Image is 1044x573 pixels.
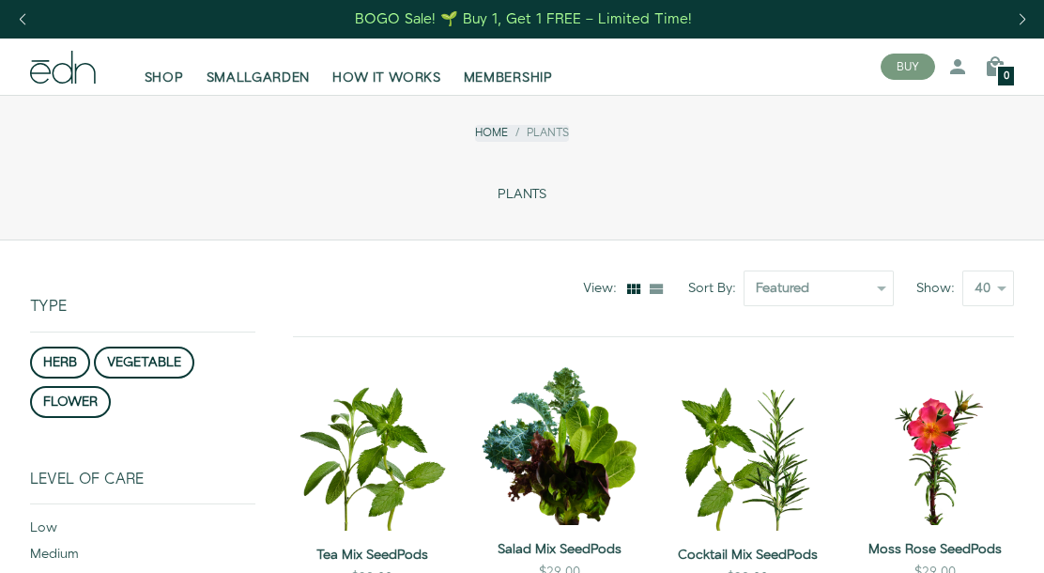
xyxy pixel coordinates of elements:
span: SMALLGARDEN [207,69,311,87]
span: 0 [1004,71,1009,82]
a: SMALLGARDEN [195,46,322,87]
div: View: [583,279,624,298]
img: Salad Mix SeedPods [481,367,638,525]
li: Plants [508,125,569,141]
span: MEMBERSHIP [464,69,553,87]
button: BUY [881,54,935,80]
a: Salad Mix SeedPods [481,540,638,559]
button: herb [30,347,90,379]
span: HOW IT WORKS [332,69,440,87]
button: flower [30,386,111,418]
div: medium [30,545,255,571]
a: HOW IT WORKS [321,46,452,87]
div: Level of Care [30,471,255,503]
span: SHOP [145,69,184,87]
a: Home [475,125,508,141]
a: Cocktail Mix SeedPods [668,546,826,565]
nav: breadcrumbs [475,125,569,141]
div: Type [30,240,255,331]
div: BOGO Sale! 🌱 Buy 1, Get 1 FREE – Limited Time! [355,9,692,29]
img: Cocktail Mix SeedPods [668,367,826,530]
div: low [30,519,255,545]
a: SHOP [133,46,195,87]
label: Sort By: [688,279,744,298]
img: Tea Mix SeedPods [293,367,451,530]
a: Tea Mix SeedPods [293,546,451,565]
a: BOGO Sale! 🌱 Buy 1, Get 1 FREE – Limited Time! [354,5,695,34]
a: MEMBERSHIP [453,46,564,87]
button: vegetable [94,347,194,379]
span: PLANTS [498,187,546,203]
iframe: Opens a widget where you can find more information [800,517,1025,564]
label: Show: [916,279,962,298]
img: Moss Rose SeedPods [856,367,1014,525]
